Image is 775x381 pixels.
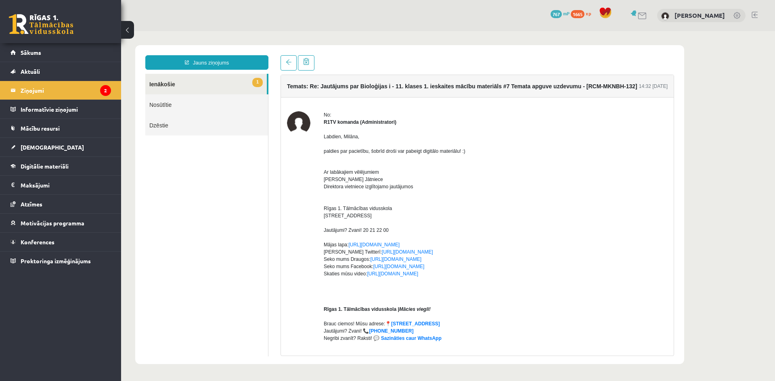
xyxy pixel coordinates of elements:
[21,100,111,119] legend: Informatīvie ziņojumi
[203,102,547,124] p: Labdien, Milāna, paldies par pacietību, šobrīd droši var pabeigt digitālo materiālu! :)
[24,24,147,39] a: Jauns ziņojums
[10,252,111,270] a: Proktoringa izmēģinājums
[571,10,584,18] span: 1665
[551,10,570,17] a: 767 mP
[21,219,84,227] span: Motivācijas programma
[551,10,562,18] span: 767
[278,275,310,281] strong: Mācies viegli!
[10,195,111,213] a: Atzīmes
[227,211,279,217] a: [URL][DOMAIN_NAME]
[518,52,547,59] div: 14:32 [DATE]
[10,157,111,175] a: Digitālie materiāli
[9,14,73,34] a: Rīgas 1. Tālmācības vidusskola
[252,304,320,310] a: 💬 Sazināties caur WhatsApp
[10,214,111,232] a: Motivācijas programma
[10,176,111,194] a: Maksājumi
[10,43,111,62] a: Sākums
[252,233,304,238] a: [URL][DOMAIN_NAME]
[264,290,270,296] strong: 📍
[203,130,547,261] p: Ar labākajiem vēlējumiem [PERSON_NAME] Jātniece Direktora vietniece izglītojamo jautājumos Rīgas ...
[24,63,147,84] a: Nosūtītie
[10,62,111,81] a: Aktuāli
[21,176,111,194] legend: Maksājumi
[24,43,146,63] a: 1Ienākošie
[246,240,297,246] a: [URL][DOMAIN_NAME]
[21,200,42,208] span: Atzīmes
[166,52,516,58] h4: Temats: Re: Jautājums par Bioloģijas i - 11. klases 1. ieskaites mācību materiāls #7 Temata apguv...
[21,125,60,132] span: Mācību resursi
[674,11,725,19] a: [PERSON_NAME]
[249,225,300,231] a: [URL][DOMAIN_NAME]
[24,84,147,104] a: Dzēstie
[21,238,54,246] span: Konferences
[10,81,111,100] a: Ziņojumi2
[203,80,547,87] div: No:
[248,297,292,303] a: [PHONE_NUMBER]
[203,317,547,332] p: Mājas lapa: 🌐
[21,68,40,75] span: Aktuāli
[661,12,669,20] img: Milāna Nāgele
[203,275,278,281] strong: Rīgas 1. Tālmācības vidusskola |
[563,10,570,17] span: mP
[21,144,84,151] span: [DEMOGRAPHIC_DATA]
[21,257,91,264] span: Proktoringa izmēģinājums
[21,162,69,170] span: Digitālie materiāli
[203,267,547,311] p: Brauc ciemos! Mūsu adrese: Jautājumi? Zvani! 📞 Negribi zvanīt? Raksti!
[21,81,111,100] legend: Ziņojumi
[10,138,111,156] a: [DEMOGRAPHIC_DATA]
[270,290,319,296] a: [STREET_ADDRESS]
[166,80,189,104] img: R1TV komanda
[571,10,595,17] a: 1665 xp
[10,233,111,251] a: Konferences
[203,88,275,94] strong: R1TV komanda (Administratori)
[10,119,111,137] a: Mācību resursi
[21,49,41,56] span: Sākums
[586,10,591,17] span: xp
[261,218,312,224] a: [URL][DOMAIN_NAME]
[131,47,142,56] span: 1
[10,100,111,119] a: Informatīvie ziņojumi
[100,85,111,96] i: 2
